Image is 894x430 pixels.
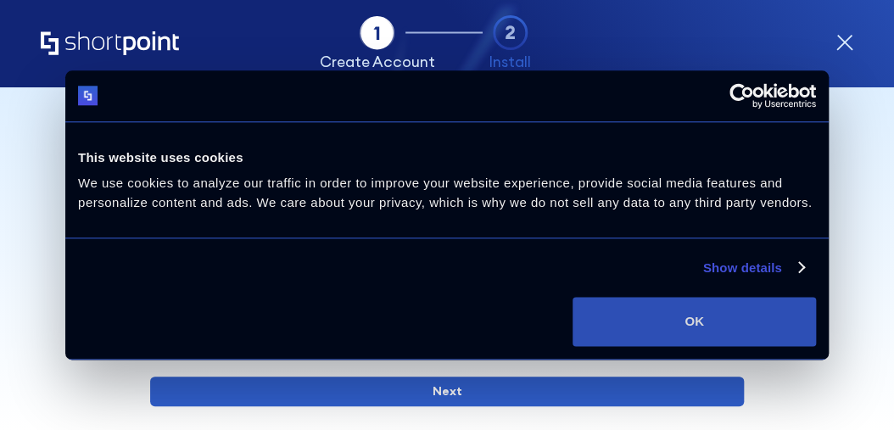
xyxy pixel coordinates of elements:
img: logo [78,87,98,106]
a: Show details [703,258,803,278]
div: This website uses cookies [78,148,816,168]
button: OK [573,297,816,346]
a: Usercentrics Cookiebot - opens in a new window [668,83,816,109]
span: We use cookies to analyze our traffic in order to improve your website experience, provide social... [78,176,812,209]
